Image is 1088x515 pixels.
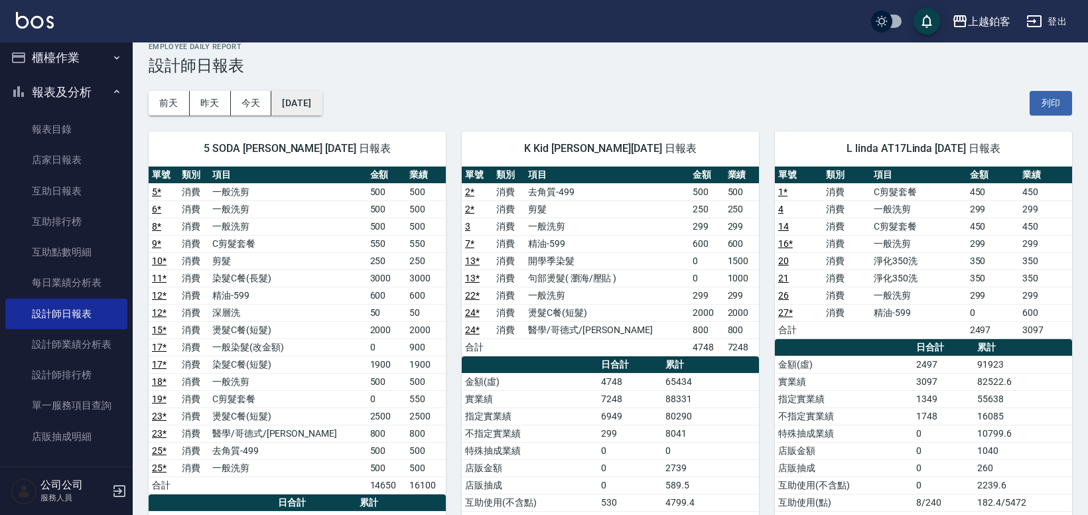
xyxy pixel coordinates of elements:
[598,373,662,390] td: 4748
[406,218,446,235] td: 500
[791,142,1056,155] span: L linda AT17Linda [DATE] 日報表
[1021,9,1072,34] button: 登出
[5,299,127,329] a: 設計師日報表
[149,56,1072,75] h3: 設計師日報表
[406,407,446,425] td: 2500
[5,457,127,492] button: 客戶管理
[209,235,367,252] td: C剪髮套餐
[367,218,407,235] td: 500
[178,200,208,218] td: 消費
[406,356,446,373] td: 1900
[689,252,724,269] td: 0
[689,218,724,235] td: 299
[462,390,598,407] td: 實業績
[178,183,208,200] td: 消費
[724,167,759,184] th: 業績
[406,338,446,356] td: 900
[493,287,525,304] td: 消費
[190,91,231,115] button: 昨天
[271,91,322,115] button: [DATE]
[724,252,759,269] td: 1500
[724,304,759,321] td: 2000
[1019,218,1072,235] td: 450
[367,200,407,218] td: 500
[775,477,913,494] td: 互助使用(不含點)
[689,183,724,200] td: 500
[974,390,1072,407] td: 55638
[406,477,446,494] td: 16100
[598,425,662,442] td: 299
[913,425,974,442] td: 0
[778,221,789,232] a: 14
[870,218,966,235] td: C剪髮套餐
[662,477,759,494] td: 589.5
[1019,321,1072,338] td: 3097
[775,321,823,338] td: 合計
[406,425,446,442] td: 800
[724,269,759,287] td: 1000
[493,321,525,338] td: 消費
[209,425,367,442] td: 醫學/哥德式/[PERSON_NAME]
[689,287,724,304] td: 299
[462,373,598,390] td: 金額(虛)
[356,494,446,512] th: 累計
[209,304,367,321] td: 深層洗
[662,373,759,390] td: 65434
[5,114,127,145] a: 報表目錄
[462,425,598,442] td: 不指定實業績
[870,235,966,252] td: 一般洗剪
[178,235,208,252] td: 消費
[178,390,208,407] td: 消費
[823,252,870,269] td: 消費
[149,167,446,494] table: a dense table
[5,267,127,298] a: 每日業績分析表
[493,269,525,287] td: 消費
[178,442,208,459] td: 消費
[775,459,913,477] td: 店販抽成
[178,425,208,442] td: 消費
[689,338,724,356] td: 4748
[689,321,724,338] td: 800
[493,200,525,218] td: 消費
[149,42,1072,51] h2: Employee Daily Report
[974,494,1072,511] td: 182.4/5472
[598,459,662,477] td: 0
[974,339,1072,356] th: 累計
[525,287,689,304] td: 一般洗剪
[367,304,407,321] td: 50
[367,321,407,338] td: 2000
[5,237,127,267] a: 互助點數明細
[913,390,974,407] td: 1349
[1019,304,1072,321] td: 600
[11,478,37,504] img: Person
[967,287,1020,304] td: 299
[406,167,446,184] th: 業績
[598,442,662,459] td: 0
[367,338,407,356] td: 0
[598,356,662,374] th: 日合計
[823,235,870,252] td: 消費
[209,183,367,200] td: 一般洗剪
[367,425,407,442] td: 800
[974,407,1072,425] td: 16085
[525,218,689,235] td: 一般洗剪
[778,204,783,214] a: 4
[870,200,966,218] td: 一般洗剪
[209,321,367,338] td: 燙髮C餐(短髮)
[775,167,823,184] th: 單號
[1019,235,1072,252] td: 299
[209,459,367,477] td: 一般洗剪
[967,167,1020,184] th: 金額
[493,235,525,252] td: 消費
[149,167,178,184] th: 單號
[967,252,1020,269] td: 350
[406,321,446,338] td: 2000
[367,442,407,459] td: 500
[367,407,407,425] td: 2500
[974,477,1072,494] td: 2239.6
[209,356,367,373] td: 染髮C餐(短髮)
[974,356,1072,373] td: 91923
[598,407,662,425] td: 6949
[525,183,689,200] td: 去角質-499
[724,200,759,218] td: 250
